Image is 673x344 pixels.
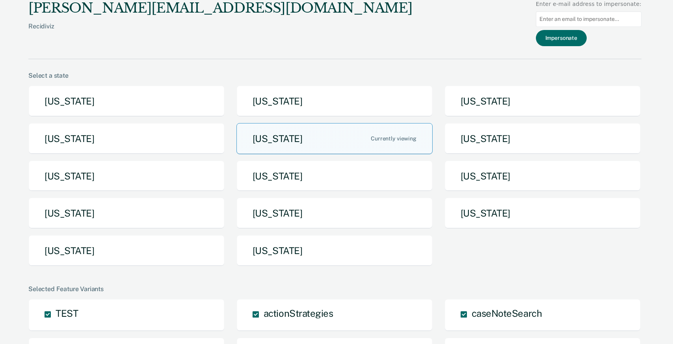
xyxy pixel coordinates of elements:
[28,235,225,266] button: [US_STATE]
[444,161,641,192] button: [US_STATE]
[28,72,641,79] div: Select a state
[28,285,641,293] div: Selected Feature Variants
[236,161,433,192] button: [US_STATE]
[444,86,641,117] button: [US_STATE]
[536,30,587,46] button: Impersonate
[236,198,433,229] button: [US_STATE]
[28,161,225,192] button: [US_STATE]
[444,198,641,229] button: [US_STATE]
[28,123,225,154] button: [US_STATE]
[236,123,433,154] button: [US_STATE]
[56,308,78,319] span: TEST
[536,11,641,27] input: Enter an email to impersonate...
[28,86,225,117] button: [US_STATE]
[236,235,433,266] button: [US_STATE]
[472,308,542,319] span: caseNoteSearch
[444,123,641,154] button: [US_STATE]
[264,308,333,319] span: actionStrategies
[28,198,225,229] button: [US_STATE]
[28,22,412,43] div: Recidiviz
[236,86,433,117] button: [US_STATE]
